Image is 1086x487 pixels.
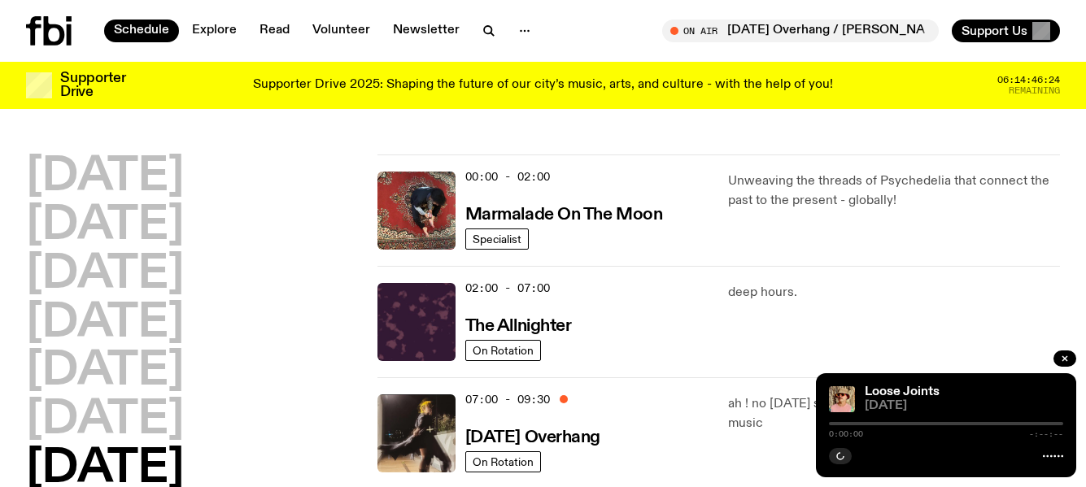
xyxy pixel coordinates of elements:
button: [DATE] [26,398,184,443]
span: On Rotation [473,455,534,467]
span: 0:00:00 [829,430,863,438]
span: -:--:-- [1029,430,1063,438]
span: 06:14:46:24 [997,76,1060,85]
a: On Rotation [465,340,541,361]
a: Marmalade On The Moon [465,203,663,224]
span: Support Us [962,24,1027,38]
p: Supporter Drive 2025: Shaping the future of our city’s music, arts, and culture - with the help o... [253,78,833,93]
button: [DATE] [26,301,184,346]
a: Loose Joints [865,385,940,398]
h3: Supporter Drive [60,72,125,99]
a: On Rotation [465,451,541,472]
button: [DATE] [26,252,184,298]
h3: [DATE] Overhang [465,429,600,446]
span: Remaining [1009,86,1060,95]
a: Specialist [465,228,529,250]
span: 07:00 - 09:30 [465,392,550,407]
button: [DATE] [26,154,184,200]
span: 00:00 - 02:00 [465,169,550,185]
span: 02:00 - 07:00 [465,280,550,296]
span: Specialist [473,233,521,245]
span: On Rotation [473,344,534,356]
a: Explore [182,20,246,42]
button: [DATE] [26,203,184,249]
a: Read [250,20,299,42]
span: [DATE] [865,400,1063,412]
h3: Marmalade On The Moon [465,207,663,224]
a: Volunteer [303,20,380,42]
img: Tyson stands in front of a paperbark tree wearing orange sunglasses, a suede bucket hat and a pin... [829,386,855,412]
button: Support Us [952,20,1060,42]
p: Unweaving the threads of Psychedelia that connect the past to the present - globally! [728,172,1060,211]
a: The Allnighter [465,315,572,335]
a: [DATE] Overhang [465,426,600,446]
button: On Air[DATE] Overhang / [PERSON_NAME]’s last show !!!!!! [662,20,939,42]
h3: The Allnighter [465,318,572,335]
button: [DATE] [26,349,184,394]
a: Newsletter [383,20,469,42]
img: Tommy - Persian Rug [377,172,456,250]
a: Schedule [104,20,179,42]
p: ah ! no [DATE] scaries allowed here, only scarily good music [728,394,1060,433]
p: deep hours. [728,283,1060,302]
